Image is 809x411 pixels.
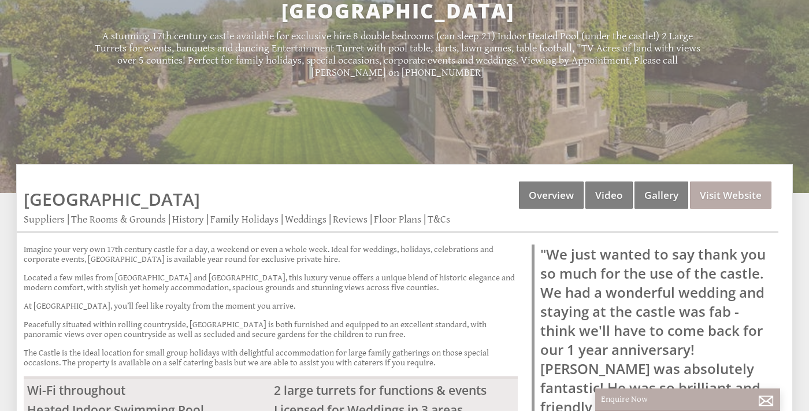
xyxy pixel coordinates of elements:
p: Peacefully situated within rolling countryside, [GEOGRAPHIC_DATA] is both furnished and equipped ... [24,320,518,339]
a: Reviews [333,213,368,225]
li: 2 large turrets for functions & events [270,380,517,400]
p: A stunning 17th century castle available for exclusive hire 8 double bedrooms (can sleep 21) Indo... [92,30,703,79]
a: Family Holidays [210,213,279,225]
a: Weddings [285,213,326,225]
p: Enquire Now [601,394,774,404]
a: History [172,213,204,225]
a: Floor Plans [374,213,421,225]
p: At [GEOGRAPHIC_DATA], you’ll feel like royalty from the moment you arrive. [24,301,518,311]
a: Suppliers [24,213,65,225]
a: T&Cs [428,213,450,225]
li: Wi-Fi throughout [24,380,270,400]
a: Overview [519,182,584,209]
p: The Castle is the ideal location for small group holidays with delightful accommodation for large... [24,348,518,368]
a: The Rooms & Grounds [71,213,166,225]
p: Imagine your very own 17th century castle for a day, a weekend or even a whole week. Ideal for we... [24,245,518,264]
a: [GEOGRAPHIC_DATA] [24,187,200,211]
a: Gallery [634,182,688,209]
p: Located a few miles from [GEOGRAPHIC_DATA] and [GEOGRAPHIC_DATA], this luxury venue offers a uniq... [24,273,518,292]
a: Video [585,182,633,209]
a: Visit Website [690,182,771,209]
